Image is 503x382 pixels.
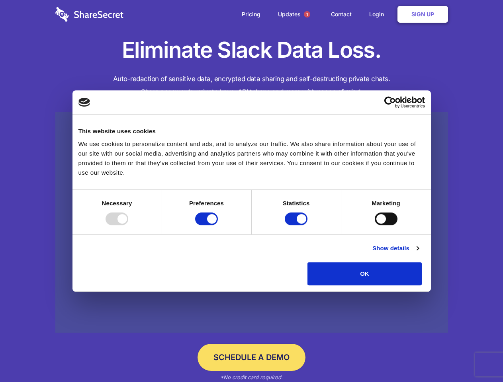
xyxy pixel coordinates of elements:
a: Contact [323,2,360,27]
img: logo-wordmark-white-trans-d4663122ce5f474addd5e946df7df03e33cb6a1c49d2221995e7729f52c070b2.svg [55,7,123,22]
a: Usercentrics Cookiebot - opens in a new window [355,96,425,108]
a: Sign Up [397,6,448,23]
strong: Necessary [102,200,132,207]
strong: Marketing [372,200,400,207]
img: logo [78,98,90,107]
div: This website uses cookies [78,127,425,136]
em: *No credit card required. [220,374,283,380]
span: 1 [304,11,310,18]
h1: Eliminate Slack Data Loss. [55,36,448,64]
h4: Auto-redaction of sensitive data, encrypted data sharing and self-destructing private chats. Shar... [55,72,448,99]
strong: Preferences [189,200,224,207]
a: Pricing [234,2,268,27]
a: Login [361,2,396,27]
button: OK [307,262,422,285]
strong: Statistics [283,200,310,207]
div: We use cookies to personalize content and ads, and to analyze our traffic. We also share informat... [78,139,425,177]
a: Show details [372,244,419,253]
a: Schedule a Demo [198,344,305,371]
a: Wistia video thumbnail [55,112,448,333]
